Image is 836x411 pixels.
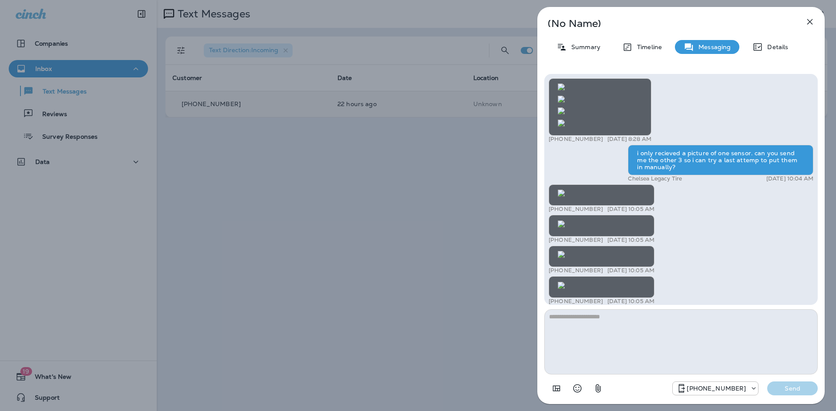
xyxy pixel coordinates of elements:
[558,107,565,114] img: twilio-download
[633,43,662,50] p: Timeline
[548,380,565,397] button: Add in a premade template
[687,385,746,392] p: [PHONE_NUMBER]
[628,175,682,182] p: Chelsea Legacy Tire
[628,145,813,175] div: i only recieved a picture of one sensor. can you send me the other 3 so i can try a last attemp t...
[558,84,565,90] img: twilio-download
[549,206,603,213] p: [PHONE_NUMBER]
[607,267,654,274] p: [DATE] 10:05 AM
[558,120,565,127] img: twilio-download
[607,237,654,244] p: [DATE] 10:05 AM
[549,298,603,305] p: [PHONE_NUMBER]
[673,383,758,394] div: +1 (205) 606-2088
[549,136,603,143] p: [PHONE_NUMBER]
[548,20,785,27] p: (No Name)
[549,267,603,274] p: [PHONE_NUMBER]
[558,282,565,289] img: twilio-download
[567,43,600,50] p: Summary
[558,96,565,103] img: twilio-download
[558,251,565,258] img: twilio-download
[763,43,788,50] p: Details
[558,190,565,197] img: twilio-download
[607,136,651,143] p: [DATE] 8:28 AM
[607,206,654,213] p: [DATE] 10:05 AM
[607,298,654,305] p: [DATE] 10:05 AM
[694,43,731,50] p: Messaging
[558,221,565,227] img: twilio-download
[766,175,813,182] p: [DATE] 10:04 AM
[569,380,586,397] button: Select an emoji
[549,237,603,244] p: [PHONE_NUMBER]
